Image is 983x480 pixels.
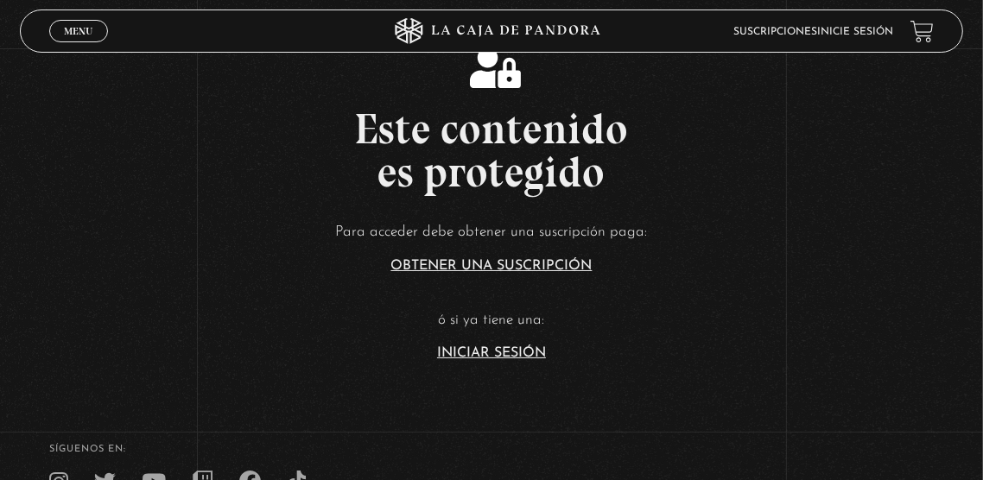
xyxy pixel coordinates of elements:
[64,26,92,36] span: Menu
[49,445,934,454] h4: SÍguenos en:
[910,20,934,43] a: View your shopping cart
[817,27,893,37] a: Inicie sesión
[59,41,99,53] span: Cerrar
[437,346,546,360] a: Iniciar Sesión
[733,27,817,37] a: Suscripciones
[391,259,593,273] a: Obtener una suscripción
